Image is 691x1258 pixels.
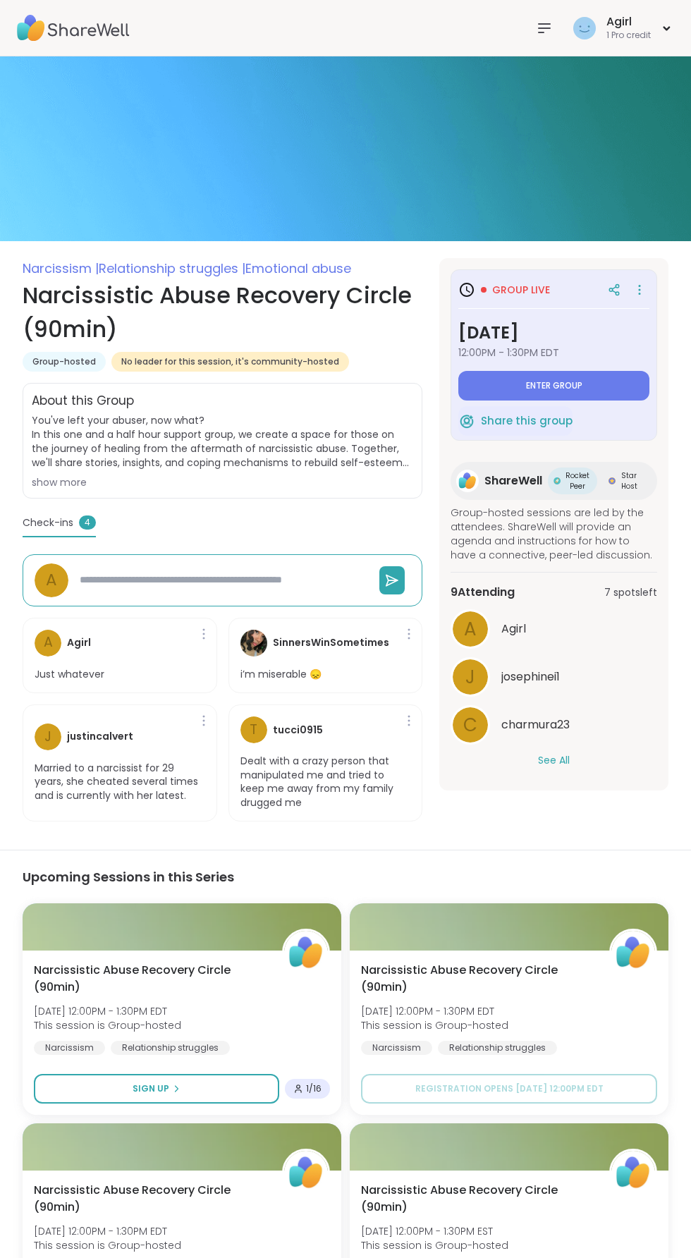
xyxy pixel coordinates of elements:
h3: [DATE] [458,320,649,346]
span: Enter group [526,380,582,391]
span: This session is Group-hosted [34,1238,181,1252]
span: [DATE] 12:00PM - 1:30PM EST [361,1224,508,1238]
span: Group-hosted sessions are led by the attendees. ShareWell will provide an agenda and instructions... [451,506,657,562]
span: Group-hosted [32,356,96,367]
img: Agirl [573,17,596,39]
span: t [250,720,257,740]
p: Just whatever [35,668,104,682]
span: Sign Up [133,1082,169,1095]
span: Narcissistic Abuse Recovery Circle (90min) [361,1182,594,1216]
span: This session is Group-hosted [361,1018,508,1032]
img: SinnersWinSometimes [240,630,267,657]
span: Agirl [501,621,526,637]
img: ShareWell [611,1151,655,1195]
span: c [463,712,477,739]
span: You've left your abuser, now what? In this one and a half hour support group, we create a space f... [32,413,413,470]
span: Share this group [481,413,573,429]
button: See All [538,753,570,768]
img: ShareWell [284,931,328,975]
div: Relationship struggles [111,1041,230,1055]
span: A [46,568,57,592]
div: Relationship struggles [438,1041,557,1055]
img: Star Host [609,477,616,484]
span: [DATE] 12:00PM - 1:30PM EDT [34,1004,181,1018]
span: charmura23 [501,716,570,733]
div: Narcissism [34,1041,105,1055]
h4: Agirl [67,635,91,650]
span: Narcissistic Abuse Recovery Circle (90min) [34,1182,267,1216]
h4: SinnersWinSometimes [273,635,389,650]
div: show more [32,475,413,489]
h4: tucci0915 [273,723,323,738]
button: Registration opens [DATE] 12:00PM EDT [361,1074,657,1104]
p: Married to a narcissist for 29 years, she cheated several times and is currently with her latest. [35,762,205,803]
p: Dealt with a crazy person that manipulated me and tried to keep me away from my family drugged me [240,755,411,810]
span: Star Host [618,470,640,491]
span: [DATE] 12:00PM - 1:30PM EDT [34,1224,181,1238]
span: A [464,616,477,643]
span: A [44,633,53,653]
span: 12:00PM - 1:30PM EDT [458,346,649,360]
button: Share this group [458,406,573,436]
h3: Upcoming Sessions in this Series [23,867,668,886]
img: ShareWell Logomark [458,413,475,429]
span: j [44,727,51,747]
p: i’m miserable 😞 [240,668,322,682]
span: josephinei1 [501,668,560,685]
img: ShareWell [284,1151,328,1195]
button: Sign Up [34,1074,279,1104]
div: Narcissism [361,1041,432,1055]
img: ShareWell [456,470,479,492]
span: 1 / 16 [306,1083,322,1094]
span: No leader for this session, it's community-hosted [121,356,339,367]
span: 4 [79,515,96,530]
a: ShareWellShareWellRocket PeerRocket PeerStar HostStar Host [451,462,657,500]
span: 9 Attending [451,584,515,601]
span: Narcissistic Abuse Recovery Circle (90min) [361,962,594,996]
span: 7 spots left [604,585,657,600]
span: [DATE] 12:00PM - 1:30PM EDT [361,1004,508,1018]
span: Check-ins [23,515,73,530]
img: ShareWell [611,931,655,975]
h1: Narcissistic Abuse Recovery Circle (90min) [23,279,422,346]
a: ccharmura23 [451,705,657,745]
div: 1 Pro credit [606,30,651,42]
span: This session is Group-hosted [34,1018,181,1032]
h2: About this Group [32,392,134,410]
button: Enter group [458,371,649,401]
img: ShareWell Nav Logo [17,4,130,53]
span: j [465,664,475,691]
span: Narcissistic Abuse Recovery Circle (90min) [34,962,267,996]
span: Group live [492,283,550,297]
span: Emotional abuse [245,259,351,277]
div: Agirl [606,14,651,30]
h4: justincalvert [67,729,133,744]
img: Rocket Peer [554,477,561,484]
span: Rocket Peer [563,470,592,491]
span: This session is Group-hosted [361,1238,508,1252]
span: Relationship struggles | [99,259,245,277]
span: ShareWell [484,472,542,489]
span: Registration opens [DATE] 12:00PM EDT [415,1082,604,1094]
span: Narcissism | [23,259,99,277]
a: jjosephinei1 [451,657,657,697]
a: AAgirl [451,609,657,649]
